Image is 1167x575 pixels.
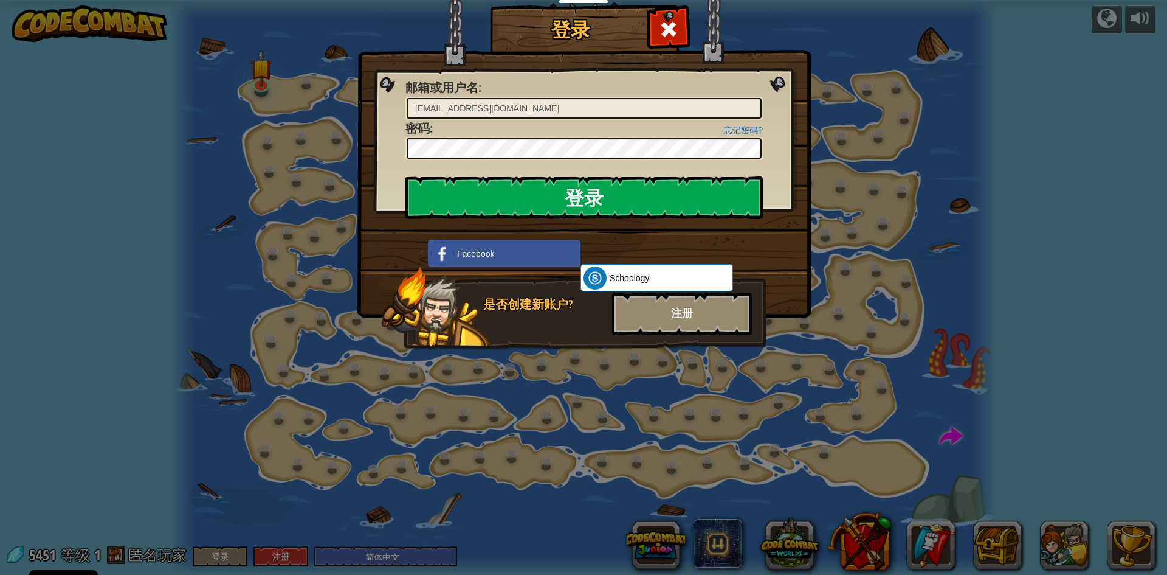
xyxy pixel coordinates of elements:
label: : [405,120,433,138]
a: 忘记密码? [724,125,763,135]
div: 是否创建新账户? [483,296,605,313]
iframe: “使用 Google 账号登录”按钮 [574,239,704,265]
input: 登录 [405,176,763,219]
label: : [405,79,481,97]
h1: 登录 [493,19,648,40]
span: Schoology [610,272,649,284]
span: 邮箱或用户名 [405,79,478,96]
span: Facebook [457,248,494,260]
img: schoology.png [583,267,607,290]
img: facebook_small.png [431,242,454,265]
div: 注册 [612,293,752,335]
span: 密码 [405,120,430,136]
